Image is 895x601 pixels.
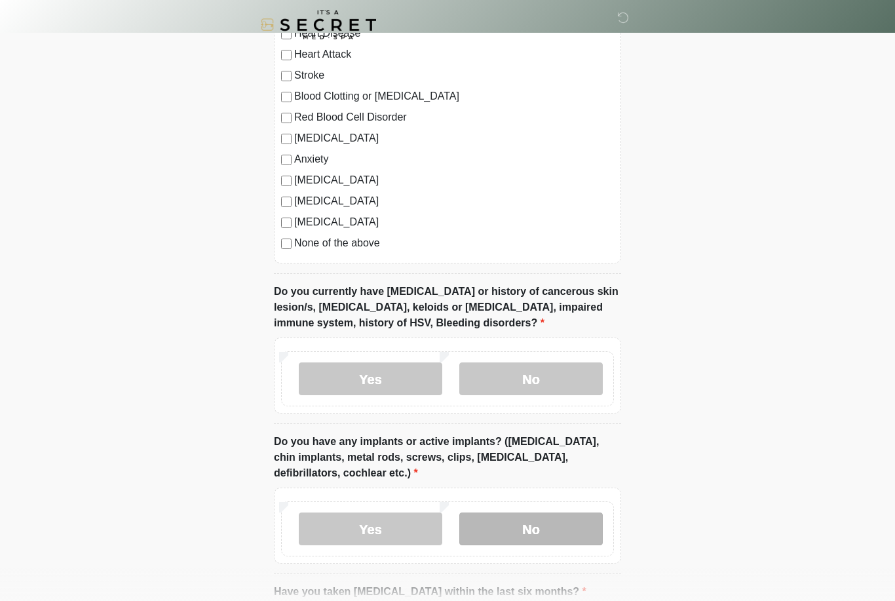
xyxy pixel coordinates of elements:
[281,218,292,228] input: [MEDICAL_DATA]
[294,47,614,62] label: Heart Attack
[294,193,614,209] label: [MEDICAL_DATA]
[274,584,586,600] label: Have you taken [MEDICAL_DATA] within the last six months?
[294,88,614,104] label: Blood Clotting or [MEDICAL_DATA]
[274,284,621,331] label: Do you currently have [MEDICAL_DATA] or history of cancerous skin lesion/s, [MEDICAL_DATA], keloi...
[274,434,621,481] label: Do you have any implants or active implants? ([MEDICAL_DATA], chin implants, metal rods, screws, ...
[281,134,292,144] input: [MEDICAL_DATA]
[459,513,603,545] label: No
[299,513,442,545] label: Yes
[294,235,614,251] label: None of the above
[281,155,292,165] input: Anxiety
[281,71,292,81] input: Stroke
[281,113,292,123] input: Red Blood Cell Disorder
[299,362,442,395] label: Yes
[294,130,614,146] label: [MEDICAL_DATA]
[281,197,292,207] input: [MEDICAL_DATA]
[294,172,614,188] label: [MEDICAL_DATA]
[261,10,376,39] img: It's A Secret Med Spa Logo
[281,50,292,60] input: Heart Attack
[281,239,292,249] input: None of the above
[294,68,614,83] label: Stroke
[281,176,292,186] input: [MEDICAL_DATA]
[294,214,614,230] label: [MEDICAL_DATA]
[294,109,614,125] label: Red Blood Cell Disorder
[294,151,614,167] label: Anxiety
[459,362,603,395] label: No
[281,92,292,102] input: Blood Clotting or [MEDICAL_DATA]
